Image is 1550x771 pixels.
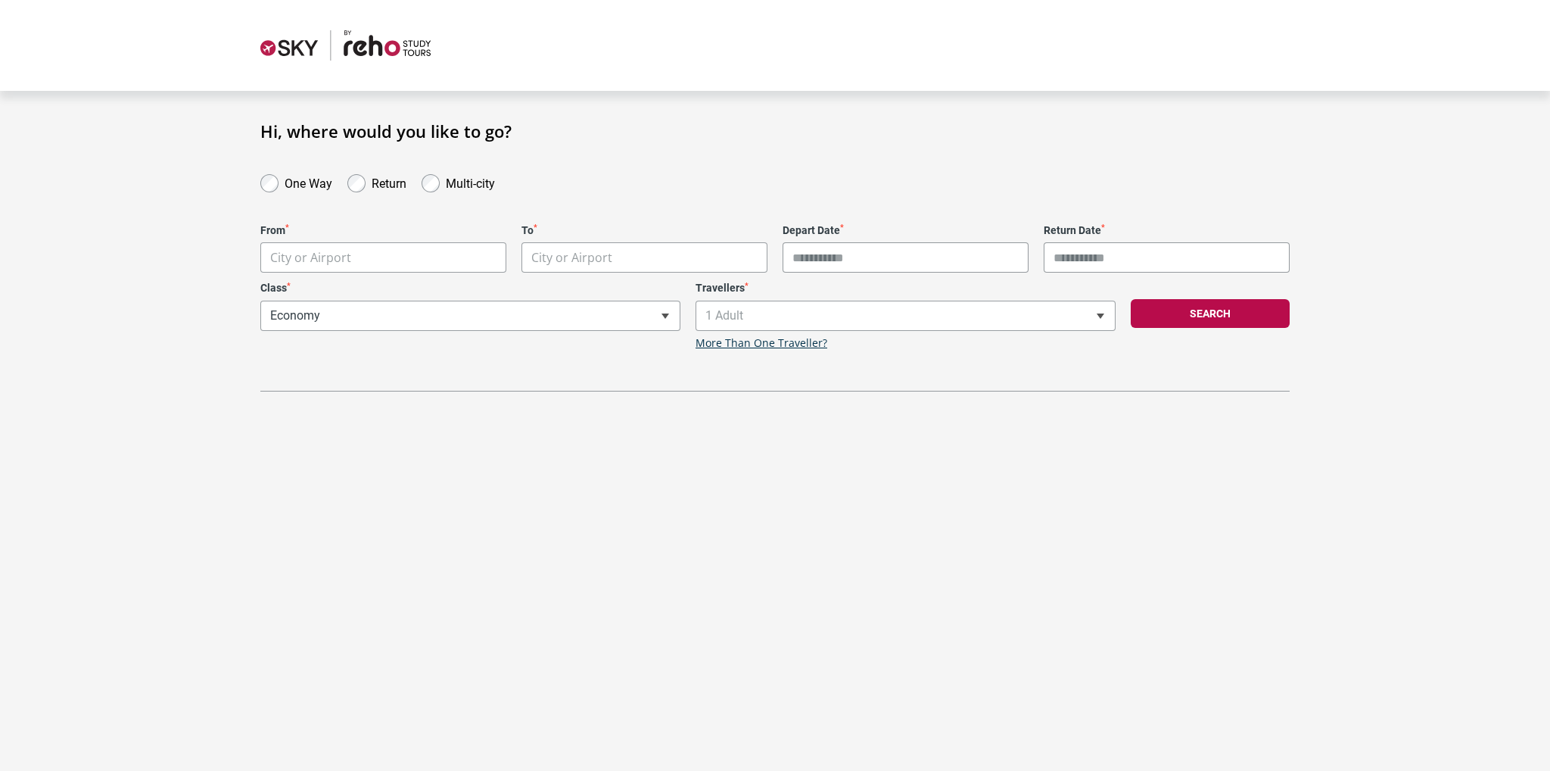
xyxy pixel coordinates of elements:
a: More Than One Traveller? [696,337,827,350]
span: City or Airport [521,242,767,273]
span: City or Airport [522,243,767,273]
span: 1 Adult [696,301,1116,331]
label: Multi-city [446,173,495,191]
label: To [521,224,767,237]
button: Search [1131,299,1290,328]
label: Travellers [696,282,1116,295]
span: City or Airport [260,242,506,273]
span: City or Airport [261,243,506,273]
span: Economy [261,301,680,330]
label: Depart Date [783,224,1029,237]
h1: Hi, where would you like to go? [260,121,1290,141]
label: Class [260,282,680,295]
span: 1 Adult [696,301,1115,330]
span: Economy [260,301,680,331]
span: City or Airport [270,249,351,266]
label: Return [372,173,406,191]
label: One Way [285,173,332,191]
span: City or Airport [531,249,612,266]
label: From [260,224,506,237]
label: Return Date [1044,224,1290,237]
